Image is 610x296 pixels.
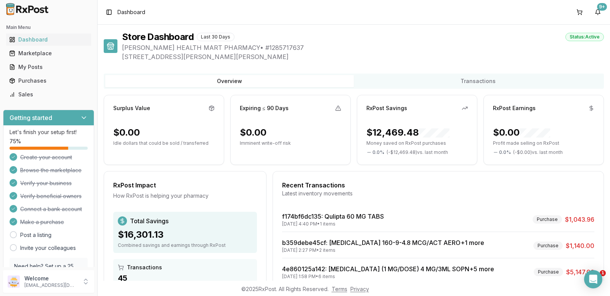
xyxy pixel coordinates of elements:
a: Terms [332,286,347,292]
span: Total Savings [130,216,169,226]
div: RxPost Savings [366,104,407,112]
div: Last 30 Days [197,33,234,41]
span: Connect a bank account [20,205,82,213]
span: ( - $12,469.48 ) vs. last month [387,149,448,155]
div: $0.00 [113,126,140,139]
span: 1 [600,270,606,276]
span: Browse the marketplace [20,166,82,174]
div: $0.00 [240,126,266,139]
div: How RxPost is helping your pharmacy [113,192,257,200]
div: Latest inventory movements [282,190,594,197]
div: Surplus Value [113,104,150,112]
p: Imminent write-off risk [240,140,341,146]
button: My Posts [3,61,94,73]
span: 0.0 % [372,149,384,155]
div: Purchase [533,242,563,250]
div: Sales [9,91,88,98]
span: $5,147.08 [566,267,594,277]
span: Verify your business [20,179,72,187]
span: Transactions [127,264,162,271]
h1: Store Dashboard [122,31,194,43]
img: User avatar [8,275,20,288]
div: [DATE] 4:40 PM • 1 items [282,221,384,227]
a: b359debe45cf: [MEDICAL_DATA] 160-9-4.8 MCG/ACT AERO+1 more [282,239,484,246]
a: Purchases [6,74,91,88]
button: Dashboard [3,34,94,46]
img: RxPost Logo [3,3,52,15]
span: [PERSON_NAME] HEALTH MART PHARMACY • # 1285717637 [122,43,604,52]
h2: Main Menu [6,24,91,30]
button: Marketplace [3,47,94,59]
p: Money saved on RxPost purchases [366,140,468,146]
div: $16,301.13 [118,229,252,241]
div: [DATE] 2:27 PM • 2 items [282,247,484,253]
h3: Getting started [10,113,52,122]
span: Create your account [20,154,72,161]
div: Status: Active [565,33,604,41]
div: Open Intercom Messenger [584,270,602,288]
a: Privacy [350,286,369,292]
div: Recent Transactions [282,181,594,190]
p: Idle dollars that could be sold / transferred [113,140,215,146]
button: Overview [105,75,354,87]
div: My Posts [9,63,88,71]
div: Purchase [533,215,562,224]
p: Let's finish your setup first! [10,128,88,136]
span: $1,043.96 [565,215,594,224]
div: [DATE] 1:58 PM • 6 items [282,274,494,280]
nav: breadcrumb [117,8,145,16]
div: Marketplace [9,50,88,57]
span: 0.0 % [499,149,511,155]
p: Profit made selling on RxPost [493,140,594,146]
span: ( - $0.00 ) vs. last month [513,149,563,155]
div: $12,469.48 [366,126,449,139]
div: RxPost Impact [113,181,257,190]
a: Marketplace [6,46,91,60]
a: f174bf6dc135: Qulipta 60 MG TABS [282,213,384,220]
a: Invite your colleagues [20,244,76,252]
p: Welcome [24,275,77,282]
div: 45 [118,273,252,283]
a: Post a listing [20,231,51,239]
button: Purchases [3,75,94,87]
div: Expiring ≤ 90 Days [240,104,289,112]
span: $1,140.00 [566,241,594,250]
div: Dashboard [9,36,88,43]
div: RxPost Earnings [493,104,536,112]
button: Sales [3,88,94,101]
div: Purchases [9,77,88,85]
span: 75 % [10,138,21,145]
a: Sales [6,88,91,101]
span: Dashboard [117,8,145,16]
button: Transactions [354,75,602,87]
span: Verify beneficial owners [20,192,82,200]
p: [EMAIL_ADDRESS][DOMAIN_NAME] [24,282,77,288]
a: Dashboard [6,33,91,46]
div: Purchase [534,268,563,276]
button: 9+ [592,6,604,18]
span: [STREET_ADDRESS][PERSON_NAME][PERSON_NAME] [122,52,604,61]
span: Make a purchase [20,218,64,226]
div: Combined savings and earnings through RxPost [118,242,252,248]
a: My Posts [6,60,91,74]
div: 9+ [597,3,607,11]
a: 4e860125a142: [MEDICAL_DATA] (1 MG/DOSE) 4 MG/3ML SOPN+5 more [282,265,494,273]
div: $0.00 [493,126,550,139]
p: Need help? Set up a 25 minute call with our team to set up. [14,262,83,285]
